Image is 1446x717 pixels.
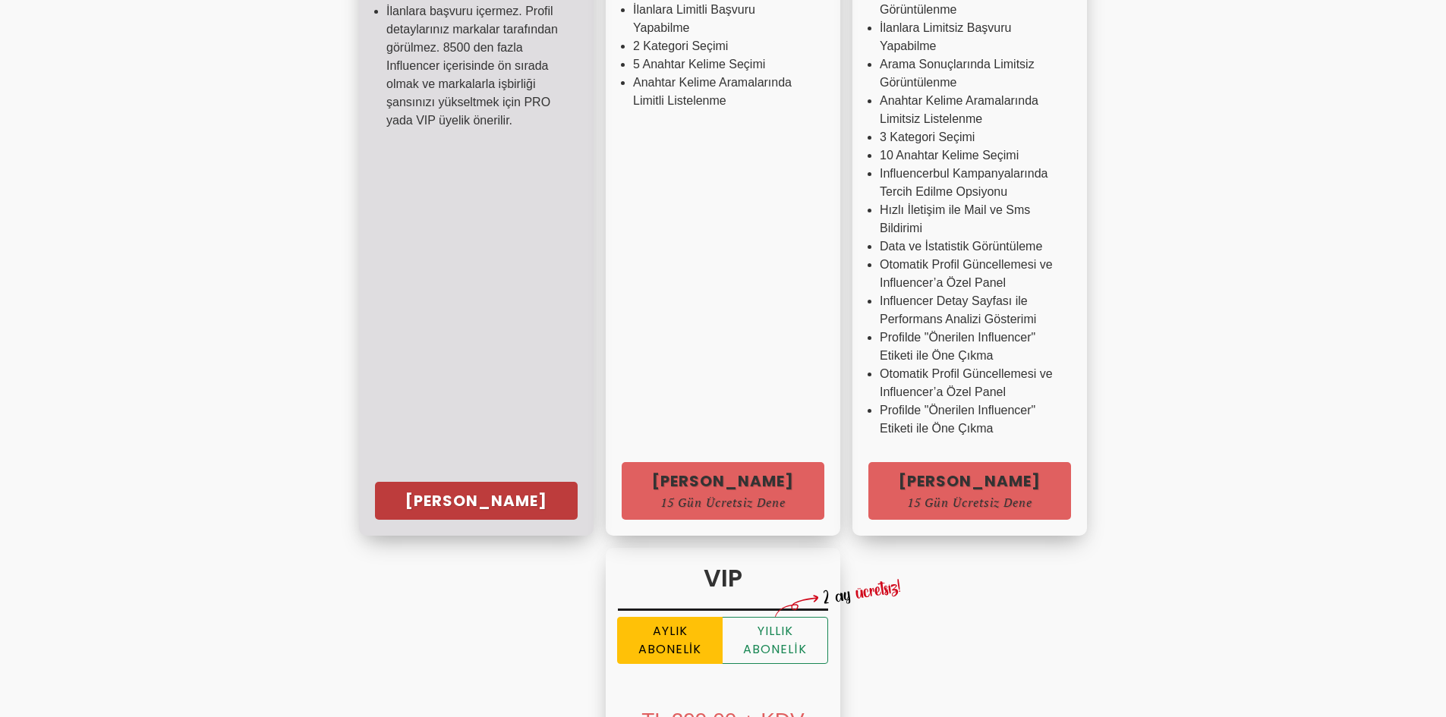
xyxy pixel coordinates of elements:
h3: VIP [618,560,828,611]
li: Otomatik Profil Güncellemesi ve Influencer’a Özel Panel [880,365,1060,401]
span: 15 Gün Ücretsiz Dene [899,496,1041,508]
li: Data ve İstatistik Görüntüleme [880,237,1060,256]
li: Influencerbul Kampanyalarında Tercih Edilme Opsiyonu [880,165,1060,201]
label: Aylık Abonelik [617,617,723,664]
li: Anahtar Kelime Aramalarında Limitli Listelenme [633,74,813,110]
li: 10 Anahtar Kelime Seçimi [880,146,1060,165]
li: 3 Kategori Seçimi [880,128,1060,146]
a: [PERSON_NAME]15 Gün Ücretsiz Dene [622,462,824,520]
a: [PERSON_NAME]15 Gün Ücretsiz Dene [868,462,1071,520]
li: Arama Sonuçlarında Limitsiz Görüntülenme [880,55,1060,92]
span: 15 Gün Ücretsiz Dene [652,496,794,508]
li: 2 Kategori Seçimi [633,37,813,55]
li: Profilde "Önerilen Influencer" Etiketi ile Öne Çıkma [880,401,1060,438]
li: İlanlara Limitli Başvuru Yapabilme [633,1,813,37]
li: İlanlara Limitsiz Başvuru Yapabilme [880,19,1060,55]
li: Influencer Detay Sayfası ile Performans Analizi Gösterimi [880,292,1060,329]
li: 5 Anahtar Kelime Seçimi [633,55,813,74]
li: Anahtar Kelime Aramalarında Limitsiz Listelenme [880,92,1060,128]
li: İlanlara başvuru içermez. Profil detaylarınız markalar tarafından görülmez. 8500 den fazla Influe... [386,2,566,130]
label: Yıllık Abonelik [722,617,828,664]
li: Otomatik Profil Güncellemesi ve Influencer’a Özel Panel [880,256,1060,292]
li: Hızlı İletişim ile Mail ve Sms Bildirimi [880,201,1060,237]
a: [PERSON_NAME] [375,482,578,520]
li: Profilde "Önerilen Influencer" Etiketi ile Öne Çıkma [880,329,1060,365]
